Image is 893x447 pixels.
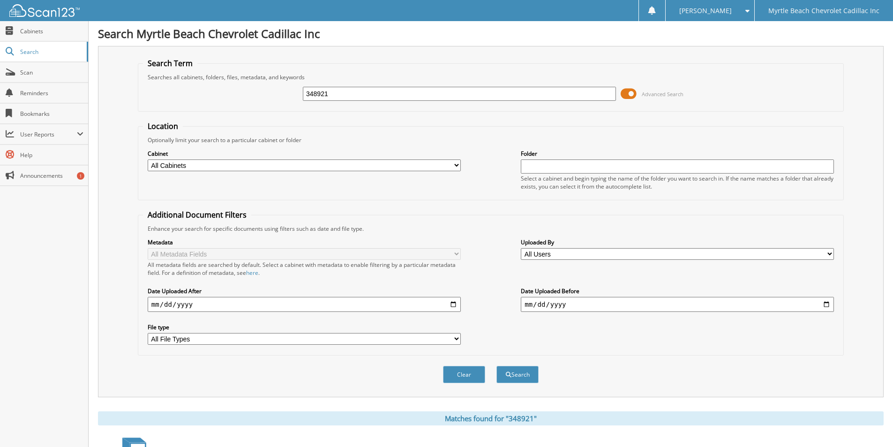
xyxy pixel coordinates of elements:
span: Help [20,151,83,159]
a: here [246,269,258,277]
label: Folder [521,150,834,158]
legend: Additional Document Filters [143,210,251,220]
span: Advanced Search [642,91,683,98]
label: Date Uploaded After [148,287,461,295]
span: Reminders [20,89,83,97]
span: Search [20,48,82,56]
div: All metadata fields are searched by default. Select a cabinet with metadata to enable filtering b... [148,261,461,277]
span: Cabinets [20,27,83,35]
legend: Search Term [143,58,197,68]
span: User Reports [20,130,77,138]
span: Myrtle Beach Chevrolet Cadillac Inc [768,8,879,14]
h1: Search Myrtle Beach Chevrolet Cadillac Inc [98,26,884,41]
span: Bookmarks [20,110,83,118]
label: Metadata [148,238,461,246]
label: Date Uploaded Before [521,287,834,295]
span: [PERSON_NAME] [679,8,732,14]
div: Select a cabinet and begin typing the name of the folder you want to search in. If the name match... [521,174,834,190]
input: end [521,297,834,312]
div: Enhance your search for specific documents using filters such as date and file type. [143,225,839,233]
div: Searches all cabinets, folders, files, metadata, and keywords [143,73,839,81]
div: Optionally limit your search to a particular cabinet or folder [143,136,839,144]
button: Search [496,366,539,383]
legend: Location [143,121,183,131]
span: Announcements [20,172,83,180]
span: Scan [20,68,83,76]
div: Matches found for "348921" [98,411,884,425]
label: File type [148,323,461,331]
input: start [148,297,461,312]
button: Clear [443,366,485,383]
div: 1 [77,172,84,180]
img: scan123-logo-white.svg [9,4,80,17]
label: Cabinet [148,150,461,158]
label: Uploaded By [521,238,834,246]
